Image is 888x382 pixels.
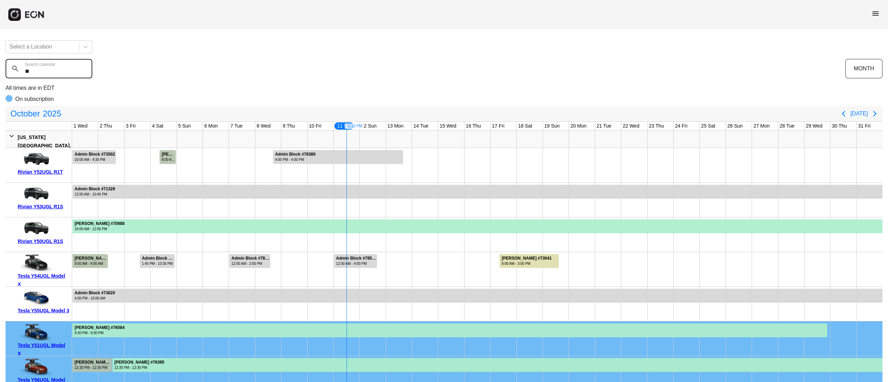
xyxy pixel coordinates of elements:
div: Admin Block #78578 [231,256,269,261]
button: Previous page [837,107,851,121]
div: 1:45 PM - 10:30 PM [142,261,174,266]
p: All times are in EDT [6,84,882,92]
div: Rivian Y50UGL R1S [18,237,69,245]
div: 12:30 PM - 12:30 PM [75,365,111,370]
div: [PERSON_NAME] #70988 [75,221,125,226]
div: Rented for 9 days by Melvin Rahmel Wright Current status is completed [72,252,108,268]
div: 29 Wed [804,122,824,130]
div: Rented for 5 days by Admin Block Current status is rental [273,148,403,164]
div: 8:00 AM - 11:30 PM [162,157,175,162]
div: [PERSON_NAME] #76064 [75,325,125,330]
span: 2025 [41,107,62,121]
div: 2 Thu [98,122,113,130]
div: Admin Block #73502 [75,152,115,157]
button: [DATE] [851,107,868,120]
div: Admin Block #73620 [75,290,115,296]
label: Search calendar [25,62,55,67]
div: Tesla Y54UGL Model X [18,272,69,288]
div: 12:00 AM - 2:00 PM [231,261,269,266]
div: 22 Wed [621,122,641,130]
div: Rented for 30 days by Jacqueline Caraballo Current status is completed [72,356,112,372]
div: Admin Block #71329 [75,186,115,192]
div: 6 Mon [203,122,219,130]
button: Next page [868,107,882,121]
div: Rented for 2 days by Admin Block Current status is rental [229,252,270,268]
div: 16 Thu [464,122,482,130]
div: Rented for 30 days by Jacqueline Caraballo Current status is rental [112,356,883,372]
div: Rivian Y53UGL R1S [18,202,69,211]
img: car [18,220,52,237]
img: car [18,150,52,168]
div: [PERSON_NAME] #71985 [75,360,111,365]
div: 19 Sun [543,122,561,130]
div: Tesla Y51UGL Model X [18,341,69,358]
div: 20 Mon [569,122,588,130]
div: Admin Block #78570 [336,256,376,261]
div: 4:00 PM - 4:00 PM [275,157,316,162]
div: Rented for 2 days by Admin Block Current status is rental [334,252,377,268]
div: 9:30 PM - 9:30 PM [75,330,125,336]
div: 9:00 AM - 9:00 AM [75,261,107,266]
div: [PERSON_NAME] #76395 [114,360,164,365]
span: October [9,107,41,121]
div: 4:00 PM - 10:00 AM [75,296,115,301]
img: car [18,289,52,306]
div: 18 Sat [517,122,533,130]
div: [PERSON_NAME] #73041 [502,256,552,261]
div: 24 Fri [674,122,689,130]
div: Rented for 2 days by Admin Block Current status is rental [139,252,175,268]
button: October2025 [6,107,66,121]
div: 3 Fri [125,122,137,130]
div: [PERSON_NAME] #77420 [162,152,175,157]
div: 7 Tue [229,122,244,130]
div: 27 Mon [752,122,771,130]
div: 8:00 AM - 3:00 PM [502,261,552,266]
div: 12:00 AM - 10:45 PM [75,192,115,197]
div: 21 Tue [595,122,613,130]
div: Rented for 3 days by Admin Block Current status is rental [72,148,116,164]
p: On subscription [15,95,54,103]
div: 11 Sat [334,122,355,130]
img: car [18,254,52,272]
div: [PERSON_NAME] #74956 [75,256,107,261]
div: 13 Mon [386,122,405,130]
div: 12:30 PM - 12:30 PM [114,365,164,370]
div: 4 Sat [151,122,165,130]
div: Rented for 129 days by Admin Block Current status is rental [72,287,883,303]
span: menu [871,9,880,18]
img: car [18,324,52,341]
div: Admin Block #78380 [275,152,316,157]
div: Rented for 30 days by Harrison Schoenau Current status is rental [72,321,828,337]
div: Admin Block #77969 [142,256,174,261]
div: Rented for 1 days by dante tobar Current status is completed [159,148,176,164]
div: 17 Fri [490,122,506,130]
div: 26 Sun [726,122,744,130]
div: 10:00 AM - 12:00 PM [75,226,125,232]
div: 12 Sun [360,122,378,130]
div: Rivian Y52UGL R1T [18,168,69,176]
div: 10 Fri [308,122,323,130]
div: Rented for 40 days by Admin Block Current status is rental [72,183,883,199]
div: 31 Fri [857,122,872,130]
div: 14 Tue [412,122,430,130]
div: 10:00 AM - 4:30 PM [75,157,115,162]
img: car [18,358,52,376]
div: 25 Sat [700,122,716,130]
div: 8 Wed [255,122,272,130]
div: Rented for 76 days by Jessica Catananzi Current status is rental [72,217,883,233]
div: 12:00 AM - 4:00 PM [336,261,376,266]
div: Rented for 3 days by Jake Hannan Current status is verified [499,252,559,268]
img: car [18,185,52,202]
div: [US_STATE][GEOGRAPHIC_DATA], [GEOGRAPHIC_DATA] [18,133,71,158]
button: MONTH [845,59,882,78]
div: 1 Wed [72,122,89,130]
div: 15 Wed [438,122,458,130]
div: 28 Tue [778,122,796,130]
div: Tesla Y55UGL Model 3 [18,306,69,315]
div: 9 Thu [281,122,297,130]
div: 30 Thu [830,122,848,130]
div: 5 Sun [177,122,193,130]
div: 23 Thu [648,122,665,130]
